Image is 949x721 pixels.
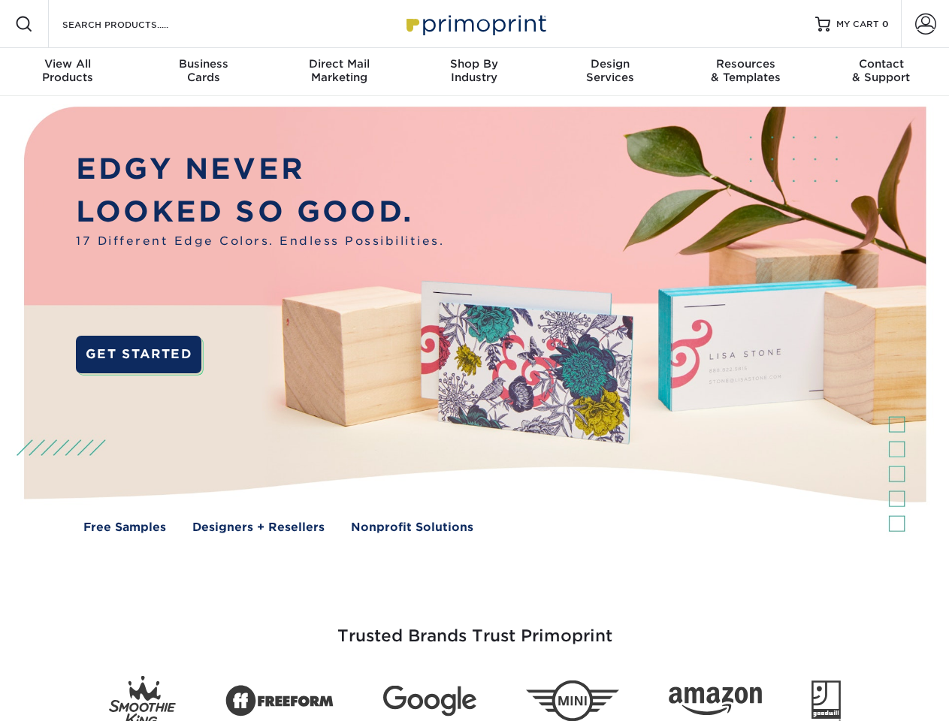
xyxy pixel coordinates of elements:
span: Resources [678,57,813,71]
a: Contact& Support [814,48,949,96]
a: GET STARTED [76,336,201,373]
h3: Trusted Brands Trust Primoprint [35,590,914,664]
a: Nonprofit Solutions [351,519,473,536]
a: DesignServices [543,48,678,96]
p: EDGY NEVER [76,148,444,191]
span: 0 [882,19,889,29]
p: LOOKED SO GOOD. [76,191,444,234]
img: Goodwill [811,680,841,721]
span: Shop By [406,57,542,71]
span: Design [543,57,678,71]
a: Free Samples [83,519,166,536]
span: 17 Different Edge Colors. Endless Possibilities. [76,233,444,250]
span: Contact [814,57,949,71]
img: Amazon [669,687,762,716]
a: Resources& Templates [678,48,813,96]
span: Direct Mail [271,57,406,71]
a: Shop ByIndustry [406,48,542,96]
div: Industry [406,57,542,84]
img: Google [383,686,476,716]
a: Designers + Resellers [192,519,325,536]
div: & Support [814,57,949,84]
img: Primoprint [400,8,550,40]
span: Business [135,57,270,71]
input: SEARCH PRODUCTS..... [61,15,207,33]
div: Services [543,57,678,84]
a: Direct MailMarketing [271,48,406,96]
div: & Templates [678,57,813,84]
div: Cards [135,57,270,84]
a: BusinessCards [135,48,270,96]
div: Marketing [271,57,406,84]
span: MY CART [836,18,879,31]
